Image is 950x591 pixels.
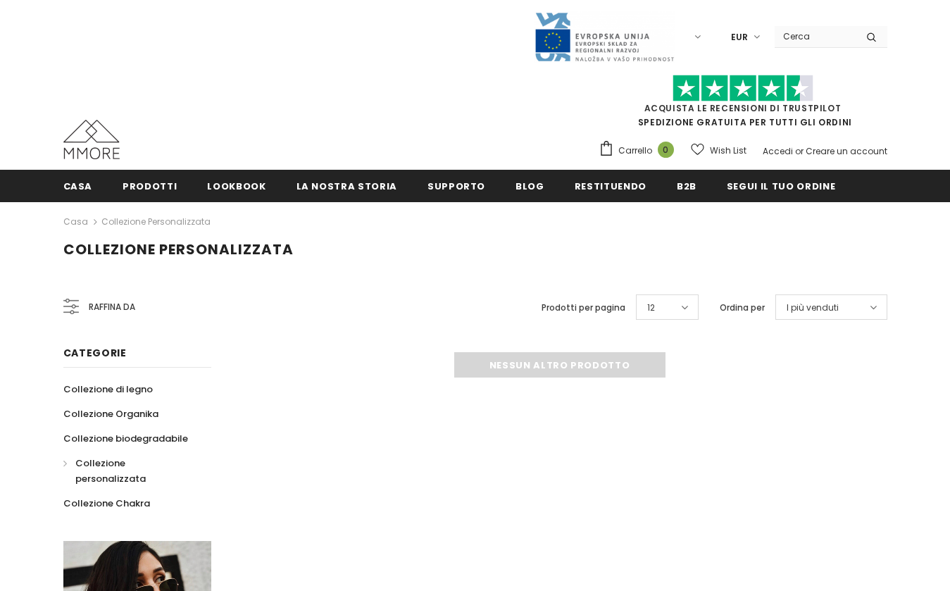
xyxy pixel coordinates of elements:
[123,170,177,201] a: Prodotti
[677,180,696,193] span: B2B
[575,170,646,201] a: Restituendo
[63,491,150,516] a: Collezione Chakra
[515,180,544,193] span: Blog
[63,382,153,396] span: Collezione di legno
[101,216,211,228] a: Collezione personalizzata
[599,81,887,128] span: SPEDIZIONE GRATUITA PER TUTTI GLI ORDINI
[534,30,675,42] a: Javni Razpis
[63,407,158,421] span: Collezione Organika
[63,377,153,402] a: Collezione di legno
[207,170,265,201] a: Lookbook
[63,497,150,510] span: Collezione Chakra
[763,145,793,157] a: Accedi
[677,170,696,201] a: B2B
[89,299,135,315] span: Raffina da
[75,456,146,485] span: Collezione personalizzata
[644,102,842,114] a: Acquista le recensioni di TrustPilot
[727,170,835,201] a: Segui il tuo ordine
[720,301,765,315] label: Ordina per
[207,180,265,193] span: Lookbook
[63,402,158,426] a: Collezione Organika
[618,144,652,158] span: Carrello
[296,180,397,193] span: La nostra storia
[63,120,120,159] img: Casi MMORE
[296,170,397,201] a: La nostra storia
[775,26,856,46] input: Search Site
[731,30,748,44] span: EUR
[599,140,681,161] a: Carrello 0
[673,75,813,102] img: Fidati di Pilot Stars
[787,301,839,315] span: I più venduti
[63,346,127,360] span: Categorie
[63,170,93,201] a: Casa
[575,180,646,193] span: Restituendo
[710,144,746,158] span: Wish List
[63,426,188,451] a: Collezione biodegradabile
[123,180,177,193] span: Prodotti
[427,180,485,193] span: supporto
[427,170,485,201] a: supporto
[515,170,544,201] a: Blog
[806,145,887,157] a: Creare un account
[691,138,746,163] a: Wish List
[63,239,294,259] span: Collezione personalizzata
[647,301,655,315] span: 12
[63,213,88,230] a: Casa
[542,301,625,315] label: Prodotti per pagina
[534,11,675,63] img: Javni Razpis
[795,145,804,157] span: or
[63,432,188,445] span: Collezione biodegradabile
[727,180,835,193] span: Segui il tuo ordine
[63,180,93,193] span: Casa
[63,451,196,491] a: Collezione personalizzata
[658,142,674,158] span: 0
